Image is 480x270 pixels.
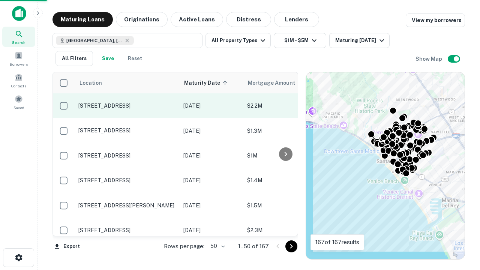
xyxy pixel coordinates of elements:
[79,78,102,87] span: Location
[52,241,82,252] button: Export
[164,242,204,251] p: Rows per page:
[306,72,465,259] div: 0 0
[116,12,168,27] button: Originations
[183,176,240,184] p: [DATE]
[55,51,93,66] button: All Filters
[78,152,176,159] p: [STREET_ADDRESS]
[2,92,35,112] a: Saved
[335,36,386,45] div: Maturing [DATE]
[205,33,271,48] button: All Property Types
[243,72,326,93] th: Mortgage Amount
[78,202,176,209] p: [STREET_ADDRESS][PERSON_NAME]
[180,72,243,93] th: Maturity Date
[11,83,26,89] span: Contacts
[2,27,35,47] a: Search
[78,227,176,234] p: [STREET_ADDRESS]
[171,12,223,27] button: Active Loans
[247,151,322,160] p: $1M
[247,201,322,210] p: $1.5M
[78,102,176,109] p: [STREET_ADDRESS]
[226,12,271,27] button: Distress
[75,72,180,93] th: Location
[184,78,230,87] span: Maturity Date
[10,61,28,67] span: Borrowers
[13,105,24,111] span: Saved
[285,240,297,252] button: Go to next page
[183,201,240,210] p: [DATE]
[274,12,319,27] button: Lenders
[2,70,35,90] a: Contacts
[415,55,443,63] h6: Show Map
[247,176,322,184] p: $1.4M
[123,51,147,66] button: Reset
[78,127,176,134] p: [STREET_ADDRESS]
[248,78,305,87] span: Mortgage Amount
[406,13,465,27] a: View my borrowers
[183,127,240,135] p: [DATE]
[247,102,322,110] p: $2.2M
[78,177,176,184] p: [STREET_ADDRESS]
[52,33,202,48] button: [GEOGRAPHIC_DATA], [GEOGRAPHIC_DATA], [GEOGRAPHIC_DATA]
[66,37,123,44] span: [GEOGRAPHIC_DATA], [GEOGRAPHIC_DATA], [GEOGRAPHIC_DATA]
[247,226,322,234] p: $2.3M
[442,210,480,246] iframe: Chat Widget
[274,33,326,48] button: $1M - $5M
[12,6,26,21] img: capitalize-icon.png
[96,51,120,66] button: Save your search to get updates of matches that match your search criteria.
[238,242,269,251] p: 1–50 of 167
[52,12,113,27] button: Maturing Loans
[2,48,35,69] a: Borrowers
[329,33,390,48] button: Maturing [DATE]
[183,102,240,110] p: [DATE]
[183,151,240,160] p: [DATE]
[247,127,322,135] p: $1.3M
[207,241,226,252] div: 50
[183,226,240,234] p: [DATE]
[315,238,359,247] p: 167 of 167 results
[12,39,25,45] span: Search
